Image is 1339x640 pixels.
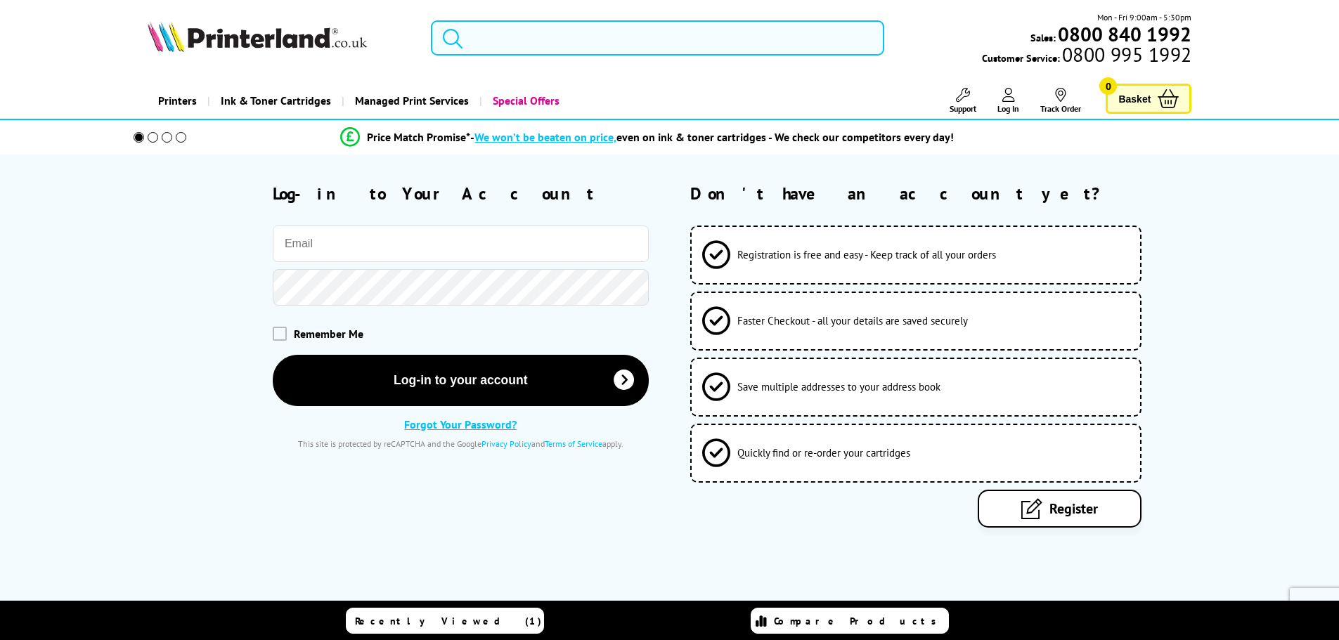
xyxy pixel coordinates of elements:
a: Support [950,88,976,114]
span: Sales: [1030,31,1056,44]
span: 0800 995 1992 [1060,48,1191,61]
a: Ink & Toner Cartridges [207,83,342,119]
a: Compare Products [751,608,949,634]
a: Printerland Logo [148,21,414,55]
span: Faster Checkout - all your details are saved securely [737,314,968,327]
span: 0 [1099,77,1117,95]
a: Basket 0 [1106,84,1191,114]
a: Managed Print Services [342,83,479,119]
span: Basket [1118,89,1151,108]
a: Log In [997,88,1019,114]
span: Customer Service: [982,48,1191,65]
span: Ink & Toner Cartridges [221,83,331,119]
div: This site is protected by reCAPTCHA and the Google and apply. [273,438,649,449]
a: Privacy Policy [481,438,531,449]
h2: Log-in to Your Account [273,183,649,204]
span: We won’t be beaten on price, [474,130,616,144]
div: - even on ink & toner cartridges - We check our competitors every day! [470,130,954,144]
span: Log In [997,103,1019,114]
b: 0800 840 1992 [1058,21,1191,47]
a: Register [978,490,1141,528]
span: Recently Viewed (1) [355,615,542,627]
span: Mon - Fri 9:00am - 5:30pm [1097,11,1191,24]
a: 0800 840 1992 [1056,27,1191,41]
h2: Don't have an account yet? [690,183,1191,204]
a: Forgot Your Password? [404,417,517,431]
li: modal_Promise [115,125,1181,150]
a: Track Order [1040,88,1081,114]
button: Log-in to your account [273,355,649,406]
span: Register [1049,499,1098,518]
span: Support [950,103,976,114]
a: Recently Viewed (1) [346,608,544,634]
span: Save multiple addresses to your address book [737,380,940,393]
span: Compare Products [774,615,944,627]
input: Email [273,226,649,262]
span: Quickly find or re-order your cartridges [737,446,910,459]
span: Price Match Promise* [367,130,470,144]
a: Printers [148,83,207,119]
span: Remember Me [294,327,363,341]
span: Registration is free and easy - Keep track of all your orders [737,248,996,261]
a: Special Offers [479,83,570,119]
a: Terms of Service [545,438,602,449]
img: Printerland Logo [148,21,367,52]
